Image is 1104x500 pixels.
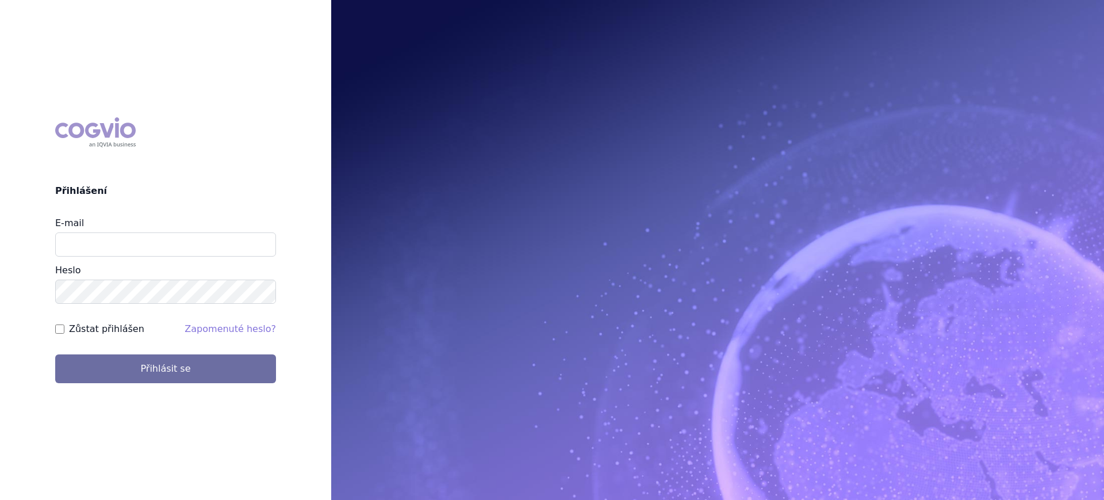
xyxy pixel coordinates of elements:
[55,217,84,228] label: E-mail
[55,265,80,276] label: Heslo
[55,354,276,383] button: Přihlásit se
[55,117,136,147] div: COGVIO
[185,323,276,334] a: Zapomenuté heslo?
[69,322,144,336] label: Zůstat přihlášen
[55,184,276,198] h2: Přihlášení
